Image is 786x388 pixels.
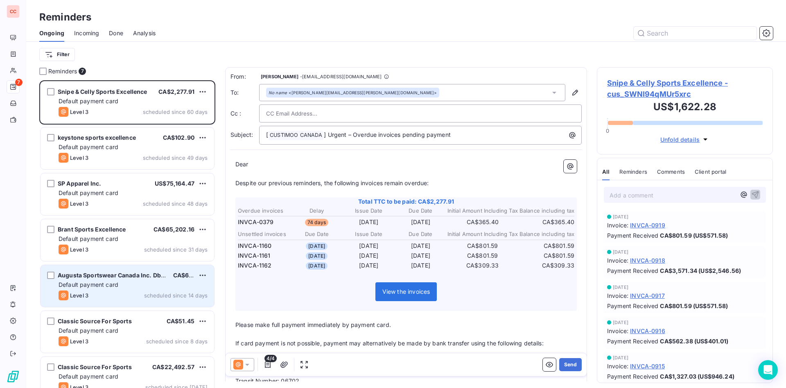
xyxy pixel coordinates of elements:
span: Default payment card [59,98,118,104]
span: scheduled since 14 days [144,292,208,299]
th: Initial Amount Including Tax [447,230,518,238]
span: 7 [15,79,23,86]
td: INVCA-1160 [237,241,290,250]
span: [DATE] [613,285,628,290]
span: Level 3 [70,109,88,115]
span: INVCA-0919 [630,221,665,229]
span: If card payment is not possible, payment may alternatively be made by bank transfer using the fol... [235,340,544,347]
td: [DATE] [343,218,394,227]
span: ] Urgent – Overdue invoices pending payment [324,131,450,138]
span: Default payment card [59,235,118,242]
span: Total TTC to be paid: CA$2,277.91 [237,197,576,206]
span: INVCA-0916 [630,327,665,335]
span: CA$102.90 [163,134,194,141]
span: CA$1,327.03 (US$946.24) [660,372,734,381]
span: Invoice : [607,221,628,229]
div: Open Intercom Messenger [758,360,778,380]
span: Level 3 [70,246,88,253]
span: INVCA-0917 [630,291,665,300]
td: CA$801.59 [447,241,518,250]
span: CA$3,571.34 (US$2,546.56) [660,266,741,275]
td: [DATE] [343,251,394,260]
span: scheduled since 8 days [146,338,208,345]
span: CA$801.59 (US$571.58) [660,231,728,240]
span: Despite our previous reminders, the following invoices remain overdue: [235,179,429,186]
span: scheduled since 60 days [143,109,208,115]
td: [DATE] [395,218,446,227]
span: Client portal [695,168,726,175]
td: [DATE] [395,251,446,260]
span: INVCA-0918 [630,256,665,265]
span: From: [230,73,259,81]
th: Issue Date [343,230,394,238]
td: CA$309.33 [447,261,518,270]
button: Unfold details [658,135,712,144]
label: To: [230,88,259,97]
span: Invoice : [607,291,628,300]
button: Send [559,358,582,371]
span: 0 [606,127,609,134]
input: Search [634,27,757,40]
span: Payment Received [607,372,658,381]
input: CC Email Address... [266,107,354,120]
td: [DATE] [343,241,394,250]
th: Balance including tax [519,206,575,215]
span: Brant Sports Excellence [58,226,126,233]
span: US$75,164.47 [155,180,194,187]
span: Reminders [619,168,647,175]
span: 7 [79,68,86,75]
th: Due Date [395,206,446,215]
th: Due Date [291,230,342,238]
span: [PERSON_NAME] [261,74,298,79]
span: Reminders [48,67,77,75]
span: SP Apparel Inc. [58,180,101,187]
span: 74 days [305,219,328,226]
span: [DATE] [613,250,628,254]
span: CA$22,492.57 [152,363,194,370]
span: All [602,168,610,175]
span: Snipe & Celly Sports Excellence - cus_SWNI94qMUr5xrc [607,77,763,100]
td: INVCA-1162 [237,261,290,270]
td: CA$365.40 [519,218,575,227]
span: Default payment card [59,189,118,196]
span: Comments [657,168,685,175]
span: Ongoing [39,29,64,37]
span: Level 3 [70,200,88,207]
span: - [EMAIL_ADDRESS][DOMAIN_NAME] [300,74,382,79]
span: Level 3 [70,292,88,299]
span: CUSTIMOO CANADA [269,131,323,140]
span: Unfold details [660,135,700,144]
span: Classic Source For Sports [58,363,132,370]
div: CC [7,5,20,18]
td: INVCA-1161 [237,251,290,260]
th: Balance including tax [519,230,575,238]
span: Invoice : [607,256,628,265]
img: Logo LeanPay [7,370,20,383]
span: Default payment card [59,281,118,288]
th: Issue Date [343,206,394,215]
span: [ [266,131,268,138]
th: Unsettled invoices [237,230,290,238]
span: CA$562.38 (US$401.01) [660,337,728,345]
td: CA$801.59 [519,241,575,250]
span: [DATE] [306,262,327,270]
em: No name [269,90,287,95]
th: Due Date [395,230,446,238]
span: CA$2,277.91 [158,88,194,95]
h3: Reminders [39,10,91,25]
span: [DATE] [613,320,628,325]
span: Payment Received [607,302,658,310]
span: Default payment card [59,143,118,150]
span: Payment Received [607,337,658,345]
button: Filter [39,48,75,61]
span: [DATE] [613,355,628,360]
div: grid [39,80,215,388]
td: CA$801.59 [447,251,518,260]
span: [DATE] [306,243,327,250]
th: Overdue invoices [237,206,290,215]
span: Done [109,29,123,37]
div: <[PERSON_NAME][EMAIL_ADDRESS][PERSON_NAME][DOMAIN_NAME]> [269,90,437,95]
span: INVCA-0915 [630,362,665,370]
span: View the invoices [382,288,430,295]
span: Incoming [74,29,99,37]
